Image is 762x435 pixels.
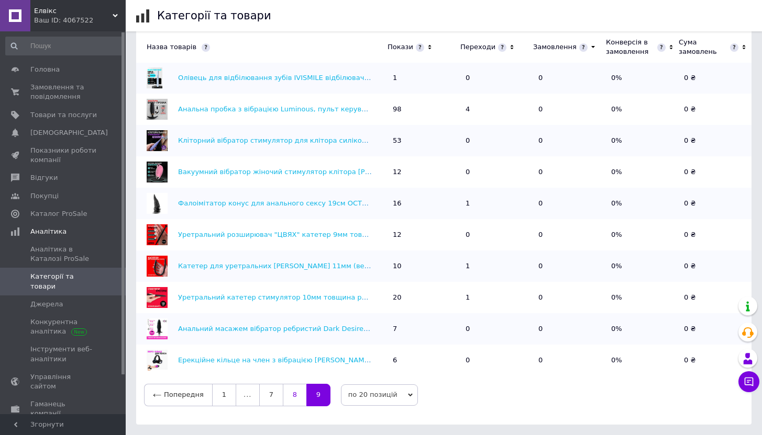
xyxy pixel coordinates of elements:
[388,125,460,156] td: 53
[606,156,679,188] td: 0%
[34,6,113,16] span: Елвікс
[679,94,752,125] td: 0 ₴
[460,250,533,282] td: 1
[606,188,679,219] td: 0%
[144,384,212,406] a: Попередня
[30,146,97,165] span: Показники роботи компанії
[30,345,97,363] span: Інструменти веб-аналітики
[679,62,752,94] td: 0 ₴
[533,313,606,345] td: 0
[306,384,330,406] a: 9
[30,209,87,219] span: Каталог ProSale
[5,37,124,55] input: Пошук
[460,188,533,219] td: 1
[147,256,168,277] img: Катетер для уретральних ігор 11мм (великий розмір) стимулятор уретри бдсм катетер для чоловіків
[30,110,97,120] span: Товари та послуги
[679,345,752,376] td: 0 ₴
[606,125,679,156] td: 0%
[533,345,606,376] td: 0
[178,262,587,270] a: Катетер для уретральних [PERSON_NAME] 11мм (великий розмір) стимулятор уретри бдсм катетер для чо...
[30,173,58,182] span: Відгуки
[178,231,573,238] a: Уретральний розширювач "ЦВЯХ" катетер 9мм товщини силіконовий для стимулятор уретри бдсм чоловічий
[388,156,460,188] td: 12
[147,350,168,371] img: Ерекційне кільце на член з вібрацією Eros Ring преміум силікон для посилення потенції довгого сексу
[533,250,606,282] td: 0
[147,287,168,308] img: Уретральний катетер стимулятор 10мм товщина ребристий для стимуляції пеніса уретри бдсм
[679,125,752,156] td: 0 ₴
[679,219,752,250] td: 0 ₴
[679,250,752,282] td: 0 ₴
[738,371,759,392] button: Чат з покупцем
[30,372,97,391] span: Управління сайтом
[178,74,573,82] a: Олівець для відбілювання зубів IVISMILE відбілювач зубного нальоту відбілюючі олівці для вибілюва...
[533,125,606,156] td: 0
[30,272,97,291] span: Категорії та товари
[30,399,97,418] span: Гаманець компанії
[679,38,727,56] div: Сума замовлень
[460,345,533,376] td: 0
[147,130,168,151] img: Клiторний вібратор стимулятор для клітора силіконовий Glory 5 режимів роботи інтимна іграшка жіноча
[147,67,162,88] img: Олівець для відбілювання зубів IVISMILE відбілювач зубного нальоту відбілюючі олівці для вибілюва...
[388,345,460,376] td: 6
[533,94,606,125] td: 0
[178,325,532,333] a: Анальний масажем вібратор ребристий Dark Desire, силіконовий для анального сексу 10 режимів
[178,105,602,113] a: Анальна пробка з вібрацією Luminous, пульт керування, для парних [PERSON_NAME] та прихованого нос...
[30,65,60,74] span: Головна
[533,188,606,219] td: 0
[606,282,679,313] td: 0%
[388,94,460,125] td: 98
[533,42,577,52] div: Замовлення
[178,168,585,176] a: Вакуумний вібратор жіночий стимулятор клітора [PERSON_NAME] з 7 режимами, водонепроникний, силіко...
[341,384,418,405] span: по 20 позицій
[178,199,544,207] a: Фалоімітатор конус для анального сексу 19см OCTOPUS щупальце восьминога, силіконовий, чорний,
[460,62,533,94] td: 0
[30,245,97,264] span: Аналітика в Каталозі ProSale
[606,219,679,250] td: 0%
[30,83,97,101] span: Замовлення та повідомлення
[388,313,460,345] td: 7
[388,62,460,94] td: 1
[147,99,168,120] img: Анальна пробка з вібрацією Luminous, пульт керування, для парних ігор та прихованого носіння, сил...
[147,193,168,214] img: Фалоімітатор конус для анального сексу 19см OCTOPUS щупальце восьминога, силіконовий, чорний,
[460,313,533,345] td: 0
[212,384,236,406] a: 1
[388,282,460,313] td: 20
[236,384,259,406] span: ...
[533,282,606,313] td: 0
[30,128,108,138] span: [DEMOGRAPHIC_DATA]
[259,384,283,406] a: 7
[147,224,168,245] img: Уретральний розширювач "ЦВЯХ" катетер 9мм товщини силіконовий для стимулятор уретри бдсм чоловічий
[147,318,168,339] img: Анальний масажем вібратор ребристий Dark Desire, силіконовий для анального сексу 10 режимів
[460,125,533,156] td: 0
[283,384,306,406] a: 8
[388,42,413,52] div: Покази
[679,188,752,219] td: 0 ₴
[30,300,63,309] span: Джерела
[30,317,97,336] span: Конкурентна аналітика
[460,219,533,250] td: 0
[178,293,523,301] a: Уретральний катетер стимулятор 10мм товщина ребристий для стимуляції пеніса уретри бдсм
[34,16,126,25] div: Ваш ID: 4067522
[147,162,168,182] img: Вакуумний вібратор жіночий стимулятор клітора Martha з 7 режимами, водонепроникний, силіконовий
[679,313,752,345] td: 0 ₴
[679,282,752,313] td: 0 ₴
[460,94,533,125] td: 4
[388,250,460,282] td: 10
[30,227,67,236] span: Аналітика
[533,62,606,94] td: 0
[178,136,558,144] a: Клiторний вібратор стимулятор для клітора силіконовий Glory 5 режимів роботи інтимна іграшка жіноча
[533,156,606,188] td: 0
[606,345,679,376] td: 0%
[388,219,460,250] td: 12
[606,250,679,282] td: 0%
[460,42,495,52] div: Переходи
[136,42,382,52] div: Назва товарів
[679,156,752,188] td: 0 ₴
[460,282,533,313] td: 1
[606,94,679,125] td: 0%
[157,9,271,22] h1: Категорії та товари
[606,38,655,56] div: Конверсія в замовлення
[388,188,460,219] td: 16
[30,191,59,201] span: Покупці
[178,356,572,364] a: Ерекційне кільце на член з вібрацією [PERSON_NAME] преміум силікон для посилення потенції довгого...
